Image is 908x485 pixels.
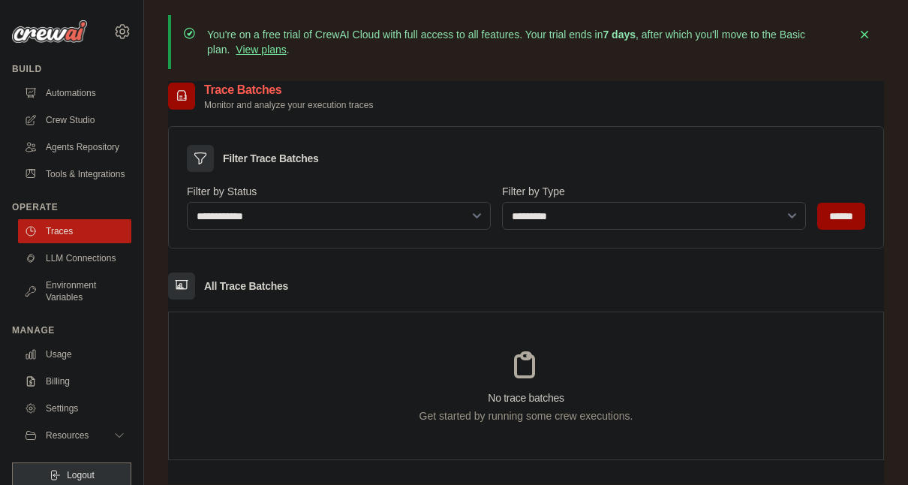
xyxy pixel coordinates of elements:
div: Manage [12,324,131,336]
div: Operate [12,201,131,213]
a: Crew Studio [18,108,131,132]
a: Traces [18,219,131,243]
p: Monitor and analyze your execution traces [204,99,373,111]
a: Automations [18,81,131,105]
p: You're on a free trial of CrewAI Cloud with full access to all features. Your trial ends in , aft... [207,27,848,57]
span: Resources [46,429,89,441]
h3: No trace batches [169,390,883,405]
a: Settings [18,396,131,420]
strong: 7 days [603,29,636,41]
p: Get started by running some crew executions. [169,408,883,423]
img: Logo [12,20,87,43]
h3: Filter Trace Batches [223,151,318,166]
a: Billing [18,369,131,393]
a: Usage [18,342,131,366]
label: Filter by Type [502,184,805,199]
h3: All Trace Batches [204,279,288,294]
button: Resources [18,423,131,447]
span: Logout [67,469,95,481]
a: Agents Repository [18,135,131,159]
a: Tools & Integrations [18,162,131,186]
a: View plans [236,44,286,56]
a: Environment Variables [18,273,131,309]
div: Build [12,63,131,75]
label: Filter by Status [187,184,490,199]
a: LLM Connections [18,246,131,270]
h2: Trace Batches [204,81,373,99]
